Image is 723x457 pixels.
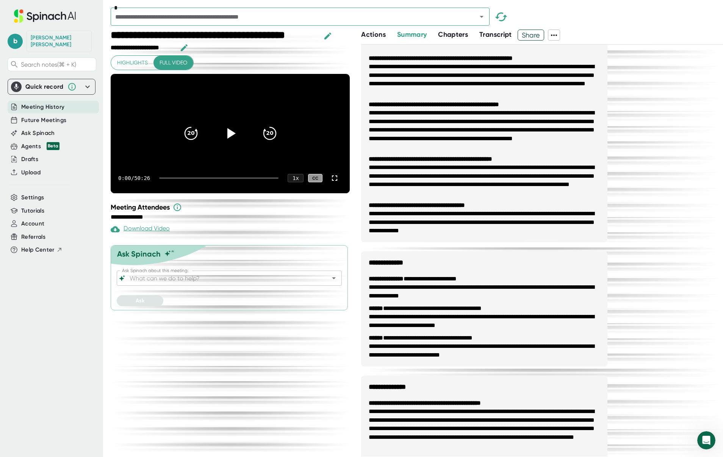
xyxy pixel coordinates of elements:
span: Home [17,255,34,261]
div: We typically reply in a few hours [16,160,127,168]
button: Account [21,219,44,228]
span: Frequently Asked Questions about Getting Started,… [16,233,128,247]
div: Profile image for FinIf you still need any help with your recordings or using Quick Record, I’m h... [8,113,144,141]
button: Chapters [438,30,468,40]
button: Ask Spinach [21,129,55,138]
button: Share [518,30,545,41]
img: logo [15,14,27,27]
button: Transcript [479,30,512,40]
button: Agents Beta [21,142,59,151]
span: Help [120,255,132,261]
div: CC [308,174,322,183]
button: Help Center [21,246,63,254]
span: Search notes (⌘ + K) [21,61,76,68]
span: Full video [160,58,187,67]
span: Spinach helps run your meeting, summarize the conversation and… [16,193,133,207]
button: Drafts [21,155,38,164]
div: Agents [21,142,59,151]
div: Recent messageProfile image for FinIf you still need any help with your recordings or using Quick... [8,102,144,142]
button: Actions [361,30,385,40]
span: Messages [63,255,89,261]
span: Actions [361,30,385,39]
button: Messages [50,236,101,267]
div: Send us a message [16,152,127,160]
span: Summary [397,30,427,39]
div: Send us a messageWe typically reply in a few hours [8,146,144,174]
button: Ask [117,295,163,306]
div: Recent message [16,108,136,116]
img: Profile image for Karin [95,12,111,27]
button: Meeting History [21,103,64,111]
div: Fin [34,127,41,135]
div: Close [130,12,144,26]
div: Beta [47,142,59,150]
div: Getting Started with Spinach AISpinach helps run your meeting, summarize the conversation and… [8,178,144,214]
img: Profile image for Fin [16,120,31,135]
button: Upload [21,168,41,177]
button: Help [101,236,152,267]
div: 1 x [288,174,304,182]
p: How can we help? [15,80,136,92]
div: • [DATE] [43,127,64,135]
button: Settings [21,193,44,202]
button: Referrals [21,233,45,241]
input: What can we do to help? [128,273,317,283]
div: Ask Spinach [117,249,161,258]
span: Help Center [21,246,55,254]
div: Quick record [11,79,92,94]
div: Download Video [111,225,170,234]
span: If you still need any help with your recordings or using Quick Record, I’m here to assist. Would ... [34,120,502,126]
div: Meeting Attendees [111,203,352,212]
button: Open [476,11,487,22]
span: Transcript [479,30,512,39]
p: Hi! Need help using Spinach AI?👋 [15,54,136,80]
div: Quick record [25,83,64,91]
div: FAQ [16,224,136,232]
img: Profile image for Yoav [110,12,125,27]
span: Ask [136,297,144,304]
span: Highlights [117,58,148,67]
div: FAQFrequently Asked Questions about Getting Started,… [8,218,144,254]
div: 0:00 / 50:26 [118,175,150,181]
button: Tutorials [21,207,44,215]
button: Summary [397,30,427,40]
button: Highlights [111,56,154,70]
iframe: Intercom live chat [697,431,715,449]
button: Future Meetings [21,116,66,125]
div: Getting Started with Spinach AI [16,185,136,193]
span: Share [518,28,544,42]
button: Full video [153,56,193,70]
span: Chapters [438,30,468,39]
button: Open [329,273,339,283]
div: Brett Michaels [31,34,88,48]
span: b [8,34,23,49]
